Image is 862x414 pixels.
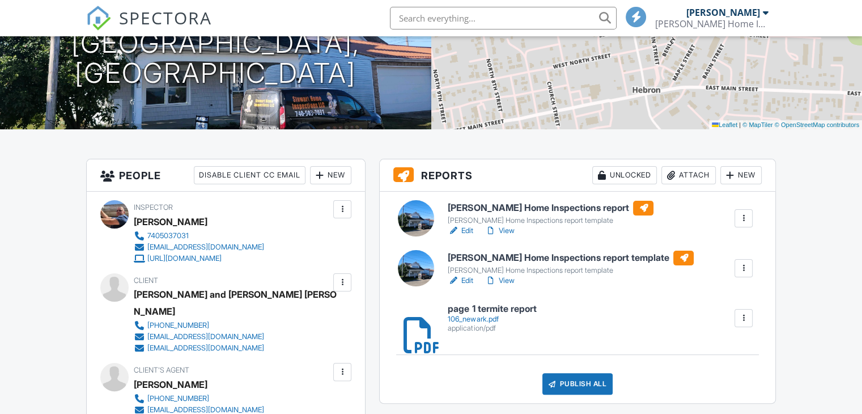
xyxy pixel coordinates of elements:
[147,231,189,240] div: 7405037031
[542,373,613,395] div: Publish All
[134,343,330,354] a: [EMAIL_ADDRESS][DOMAIN_NAME]
[134,366,189,374] span: Client's Agent
[448,201,653,226] a: [PERSON_NAME] Home Inspections report [PERSON_NAME] Home Inspections report template
[448,304,536,333] a: page 1 termite report 106_newark.pdf application/pdf
[390,7,617,29] input: Search everything...
[485,275,514,286] a: View
[655,18,768,29] div: Stewart Home Inspections LLC
[87,159,365,192] h3: People
[448,315,536,324] div: 106_newark.pdf
[739,121,741,128] span: |
[147,254,222,263] div: [URL][DOMAIN_NAME]
[119,6,212,29] span: SPECTORA
[448,251,694,265] h6: [PERSON_NAME] Home Inspections report template
[147,332,264,341] div: [EMAIL_ADDRESS][DOMAIN_NAME]
[742,121,773,128] a: © MapTiler
[448,266,694,275] div: [PERSON_NAME] Home Inspections report template
[134,253,264,264] a: [URL][DOMAIN_NAME]
[134,393,264,404] a: [PHONE_NUMBER]
[134,203,173,212] span: Inspector
[661,166,716,184] div: Attach
[134,376,207,393] a: [PERSON_NAME]
[147,394,209,403] div: [PHONE_NUMBER]
[448,304,536,314] h6: page 1 termite report
[194,166,305,184] div: Disable Client CC Email
[86,15,212,39] a: SPECTORA
[448,201,653,216] h6: [PERSON_NAME] Home Inspections report
[147,321,209,330] div: [PHONE_NUMBER]
[134,286,339,320] div: [PERSON_NAME] and [PERSON_NAME] [PERSON_NAME]
[380,159,775,192] h3: Reports
[134,242,264,253] a: [EMAIL_ADDRESS][DOMAIN_NAME]
[686,7,760,18] div: [PERSON_NAME]
[134,320,330,331] a: [PHONE_NUMBER]
[147,344,264,353] div: [EMAIL_ADDRESS][DOMAIN_NAME]
[86,6,111,31] img: The Best Home Inspection Software - Spectora
[720,166,762,184] div: New
[310,166,351,184] div: New
[134,213,207,230] div: [PERSON_NAME]
[712,121,737,128] a: Leaflet
[592,166,657,184] div: Unlocked
[147,243,264,252] div: [EMAIL_ADDRESS][DOMAIN_NAME]
[448,324,536,333] div: application/pdf
[448,225,473,236] a: Edit
[448,216,653,225] div: [PERSON_NAME] Home Inspections report template
[134,331,330,343] a: [EMAIL_ADDRESS][DOMAIN_NAME]
[775,121,859,128] a: © OpenStreetMap contributors
[134,276,158,285] span: Client
[448,251,694,276] a: [PERSON_NAME] Home Inspections report template [PERSON_NAME] Home Inspections report template
[134,230,264,242] a: 7405037031
[485,225,514,236] a: View
[448,275,473,286] a: Edit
